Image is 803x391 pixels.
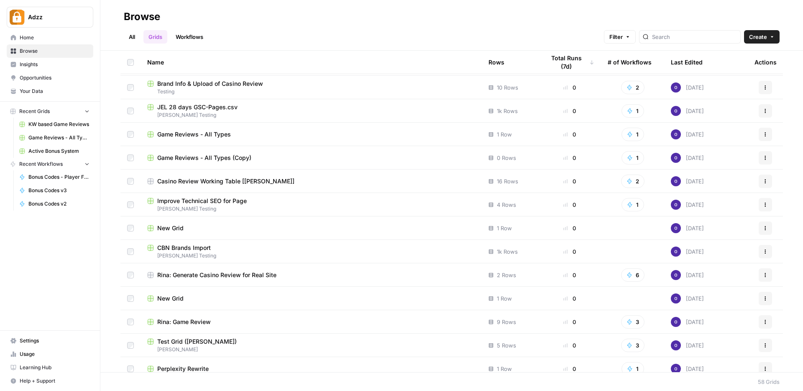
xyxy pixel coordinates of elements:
[147,337,475,353] a: Test Grid ([PERSON_NAME])[PERSON_NAME]
[545,201,594,209] div: 0
[497,177,518,185] span: 16 Rows
[147,252,475,260] span: [PERSON_NAME] Testing
[147,51,475,74] div: Name
[671,317,681,327] img: c47u9ku7g2b7umnumlgy64eel5a2
[157,271,276,279] span: Rina: Generate Casino Review for Real Site
[171,30,208,44] a: Workflows
[157,365,209,373] span: Perplexity Rewrite
[7,105,93,118] button: Recent Grids
[143,30,167,44] a: Grids
[157,244,211,252] span: CBN Brands Import
[7,158,93,170] button: Recent Workflows
[28,187,90,194] span: Bonus Codes v3
[671,340,681,350] img: c47u9ku7g2b7umnumlgy64eel5a2
[652,33,737,41] input: Search
[7,58,93,71] a: Insights
[671,82,681,93] img: c47u9ku7g2b7umnumlgy64eel5a2
[671,340,704,350] div: [DATE]
[20,47,90,55] span: Browse
[497,83,518,92] span: 10 Rows
[671,82,704,93] div: [DATE]
[7,334,93,347] a: Settings
[545,341,594,350] div: 0
[671,129,681,139] img: c47u9ku7g2b7umnumlgy64eel5a2
[157,80,263,88] span: Brand Info & Upload of Casino Review
[7,7,93,28] button: Workspace: Adzz
[749,33,767,41] span: Create
[671,223,681,233] img: c47u9ku7g2b7umnumlgy64eel5a2
[147,205,475,213] span: [PERSON_NAME] Testing
[497,154,516,162] span: 0 Rows
[621,128,644,141] button: 1
[497,107,518,115] span: 1k Rows
[19,160,63,168] span: Recent Workflows
[671,270,704,280] div: [DATE]
[671,247,704,257] div: [DATE]
[157,318,211,326] span: Rina: Game Review
[15,170,93,184] a: Bonus Codes - Player Focused
[157,130,231,139] span: Game Reviews - All Types
[671,223,704,233] div: [DATE]
[671,129,704,139] div: [DATE]
[7,31,93,44] a: Home
[15,184,93,197] a: Bonus Codes v3
[545,83,594,92] div: 0
[20,364,90,371] span: Learning Hub
[671,200,704,210] div: [DATE]
[744,30,780,44] button: Create
[15,118,93,131] a: KW based Game Reviews
[20,337,90,345] span: Settings
[157,294,184,303] span: New Grid
[488,51,504,74] div: Rows
[545,247,594,256] div: 0
[621,268,644,282] button: 6
[754,51,777,74] div: Actions
[609,33,623,41] span: Filter
[671,106,704,116] div: [DATE]
[147,197,475,213] a: Improve Technical SEO for Page[PERSON_NAME] Testing
[497,247,518,256] span: 1k Rows
[147,80,475,95] a: Brand Info & Upload of Casino ReviewTesting
[671,293,681,304] img: c47u9ku7g2b7umnumlgy64eel5a2
[147,154,475,162] a: Game Reviews - All Types (Copy)
[7,361,93,374] a: Learning Hub
[7,85,93,98] a: Your Data
[671,270,681,280] img: c47u9ku7g2b7umnumlgy64eel5a2
[7,71,93,85] a: Opportunities
[15,197,93,211] a: Bonus Codes v2
[671,317,704,327] div: [DATE]
[604,30,636,44] button: Filter
[497,365,512,373] span: 1 Row
[545,318,594,326] div: 0
[147,318,475,326] a: Rina: Game Review
[497,224,512,232] span: 1 Row
[147,103,475,119] a: JEL 28 days GSC-Pages.csv[PERSON_NAME] Testing
[545,294,594,303] div: 0
[20,350,90,358] span: Usage
[545,271,594,279] div: 0
[157,103,238,111] span: JEL 28 days GSC-Pages.csv
[157,197,247,205] span: Improve Technical SEO for Page
[147,271,475,279] a: Rina: Generate Casino Review for Real Site
[671,51,703,74] div: Last Edited
[7,347,93,361] a: Usage
[671,153,704,163] div: [DATE]
[20,377,90,385] span: Help + Support
[20,87,90,95] span: Your Data
[7,374,93,388] button: Help + Support
[147,177,475,185] a: Casino Review Working Table [[PERSON_NAME]]
[124,10,160,23] div: Browse
[28,13,79,21] span: Adzz
[671,364,704,374] div: [DATE]
[20,74,90,82] span: Opportunities
[621,81,644,94] button: 2
[19,108,50,115] span: Recent Grids
[15,131,93,144] a: Game Reviews - All Types
[28,134,90,141] span: Game Reviews - All Types
[671,293,704,304] div: [DATE]
[671,200,681,210] img: c47u9ku7g2b7umnumlgy64eel5a2
[28,121,90,128] span: KW based Game Reviews
[671,176,704,186] div: [DATE]
[147,224,475,232] a: New Grid
[671,247,681,257] img: c47u9ku7g2b7umnumlgy64eel5a2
